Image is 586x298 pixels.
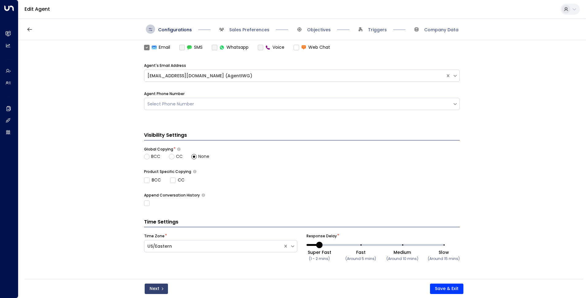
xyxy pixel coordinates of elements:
[309,256,330,261] small: (1 - 2 mins)
[202,193,205,197] button: Only use if needed, as email clients normally append the conversation history to outgoing emails....
[428,249,460,255] div: Slow
[212,44,249,51] label: Whatsapp
[430,284,463,294] button: Save & Exit
[144,193,200,198] label: Append Conversation History
[144,218,460,227] h3: Time Settings
[306,233,337,239] label: Response Delay
[198,153,209,160] span: None
[144,169,191,174] label: Product Specific Copying
[144,177,161,183] label: BCC
[170,177,185,183] label: CC
[386,249,418,255] div: Medium
[386,256,418,261] small: (Around 10 mins)
[158,27,192,33] span: Configurations
[25,6,50,13] a: Edit Agent
[368,27,387,33] span: Triggers
[179,44,203,51] div: To activate this channel, please go to the Integrations page
[308,249,331,255] div: Super Fast
[147,73,442,79] div: [EMAIL_ADDRESS][DOMAIN_NAME] (AgentIWG)
[428,256,460,261] small: (Around 15 mins)
[144,147,173,152] label: Global Copying
[176,153,183,160] span: CC
[144,132,460,140] h3: Visibility Settings
[144,91,185,97] label: Agent Phone Number
[212,44,249,51] div: To activate this channel, please go to the Integrations page
[294,44,330,51] label: Web Chat
[144,44,170,51] label: Email
[144,233,165,239] label: Time Zone
[179,44,203,51] label: SMS
[345,249,376,255] div: Fast
[145,284,168,294] button: Next
[258,44,284,51] div: To activate this channel, please go to the Integrations page
[345,256,376,261] small: (Around 5 mins)
[229,27,269,33] span: Sales Preferences
[193,170,196,173] button: Determine if there should be product-specific CC or BCC rules for all of the agent’s emails. Sele...
[177,147,181,151] button: Choose whether the agent should include specific emails in the CC or BCC line of all outgoing ema...
[307,27,331,33] span: Objectives
[144,63,186,68] label: Agent's Email Address
[258,44,284,51] label: Voice
[424,27,459,33] span: Company Data
[151,153,160,160] span: BCC
[147,101,449,107] div: Select Phone Number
